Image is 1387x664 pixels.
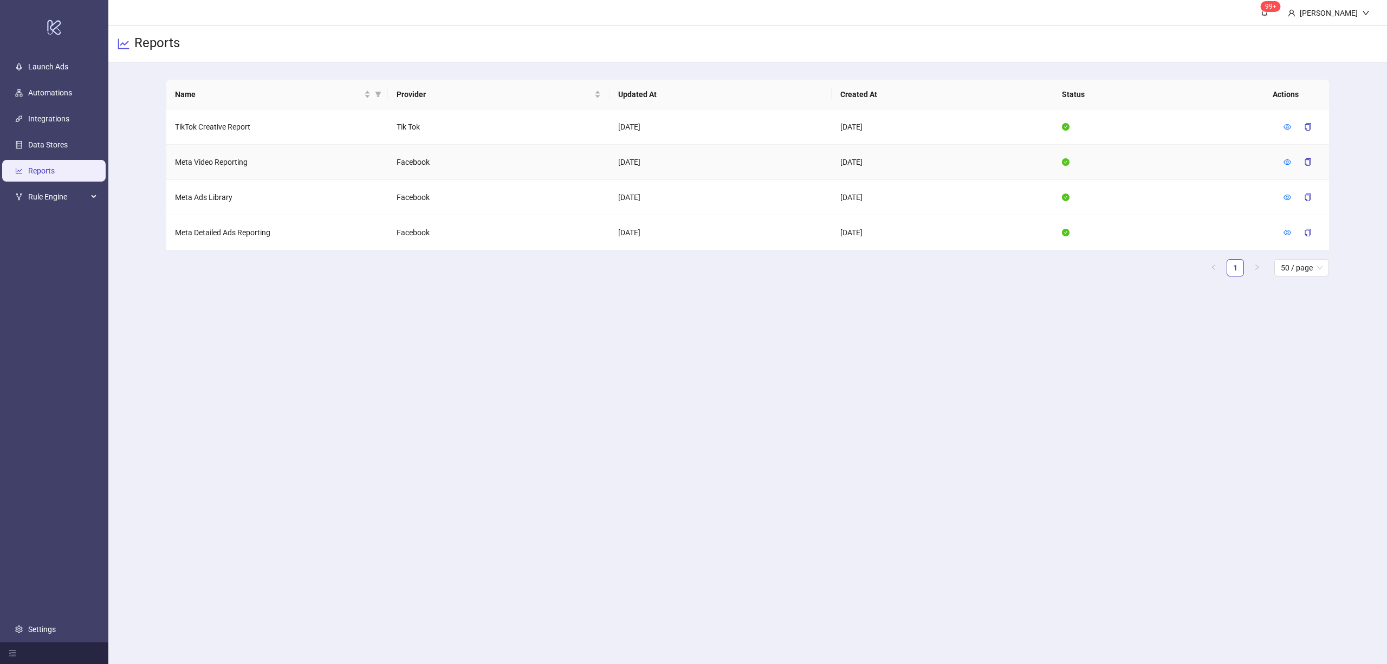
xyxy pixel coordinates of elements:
[1264,80,1318,109] th: Actions
[832,180,1053,215] td: [DATE]
[1062,194,1070,201] span: check-circle
[175,88,362,100] span: Name
[28,140,68,149] a: Data Stores
[1205,259,1222,276] button: left
[1210,264,1217,270] span: left
[1248,259,1266,276] button: right
[1304,194,1312,201] span: copy
[1284,229,1291,236] span: eye
[1261,9,1268,16] span: bell
[832,80,1053,109] th: Created At
[166,145,388,180] td: Meta Video Reporting
[1284,194,1291,201] span: eye
[373,86,384,102] span: filter
[1062,123,1070,131] span: check-circle
[832,109,1053,145] td: [DATE]
[28,625,56,634] a: Settings
[610,109,831,145] td: [DATE]
[610,215,831,250] td: [DATE]
[1254,264,1260,270] span: right
[1284,123,1291,131] span: eye
[375,91,381,98] span: filter
[28,62,68,71] a: Launch Ads
[166,215,388,250] td: Meta Detailed Ads Reporting
[1248,259,1266,276] li: Next Page
[1295,153,1320,171] button: copy
[166,109,388,145] td: TikTok Creative Report
[1227,259,1244,276] li: 1
[610,80,831,109] th: Updated At
[28,88,72,97] a: Automations
[1227,260,1243,276] a: 1
[610,145,831,180] td: [DATE]
[1295,118,1320,136] button: copy
[388,180,610,215] td: Facebook
[832,145,1053,180] td: [DATE]
[1288,9,1295,17] span: user
[388,145,610,180] td: Facebook
[388,215,610,250] td: Facebook
[1304,123,1312,131] span: copy
[397,88,592,100] span: Provider
[1062,158,1070,166] span: check-circle
[1295,189,1320,206] button: copy
[1205,259,1222,276] li: Previous Page
[1304,158,1312,166] span: copy
[134,35,180,53] h3: Reports
[1062,229,1070,236] span: check-circle
[15,193,23,201] span: fork
[1261,1,1281,12] sup: 681
[9,649,16,657] span: menu-fold
[1274,259,1329,276] div: Page Size
[1295,7,1362,19] div: [PERSON_NAME]
[166,80,388,109] th: Name
[1284,158,1291,166] a: eye
[388,109,610,145] td: Tik Tok
[28,114,69,123] a: Integrations
[1284,123,1291,131] a: eye
[28,166,55,175] a: Reports
[117,37,130,50] span: line-chart
[388,80,610,109] th: Provider
[166,180,388,215] td: Meta Ads Library
[1284,193,1291,202] a: eye
[1362,9,1370,17] span: down
[1053,80,1275,109] th: Status
[28,186,88,208] span: Rule Engine
[1304,229,1312,236] span: copy
[832,215,1053,250] td: [DATE]
[610,180,831,215] td: [DATE]
[1295,224,1320,241] button: copy
[1284,228,1291,237] a: eye
[1281,260,1323,276] span: 50 / page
